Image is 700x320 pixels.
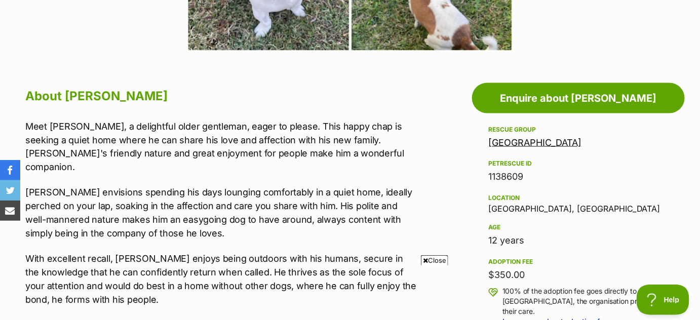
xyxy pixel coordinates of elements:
div: 12 years [488,234,669,248]
a: [GEOGRAPHIC_DATA] [488,137,581,148]
iframe: Advertisement [104,269,596,315]
p: [PERSON_NAME] envisions spending his days lounging comfortably in a quiet home, ideally perched o... [25,186,417,241]
div: Age [488,224,669,232]
div: Adoption fee [488,258,669,266]
iframe: Help Scout Beacon - Open [637,285,690,315]
p: With excellent recall, [PERSON_NAME] enjoys being outdoors with his humans, secure in the knowled... [25,252,417,307]
a: Enquire about [PERSON_NAME] [472,83,685,113]
p: Meet [PERSON_NAME], a delightful older gentleman, eager to please. This happy chap is seeking a q... [25,119,417,174]
span: Close [421,255,448,265]
div: PetRescue ID [488,160,669,168]
div: Location [488,194,669,203]
div: 1138609 [488,170,669,184]
div: Rescue group [488,126,669,134]
h2: About [PERSON_NAME] [25,85,417,107]
div: [GEOGRAPHIC_DATA], [GEOGRAPHIC_DATA] [488,192,669,214]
